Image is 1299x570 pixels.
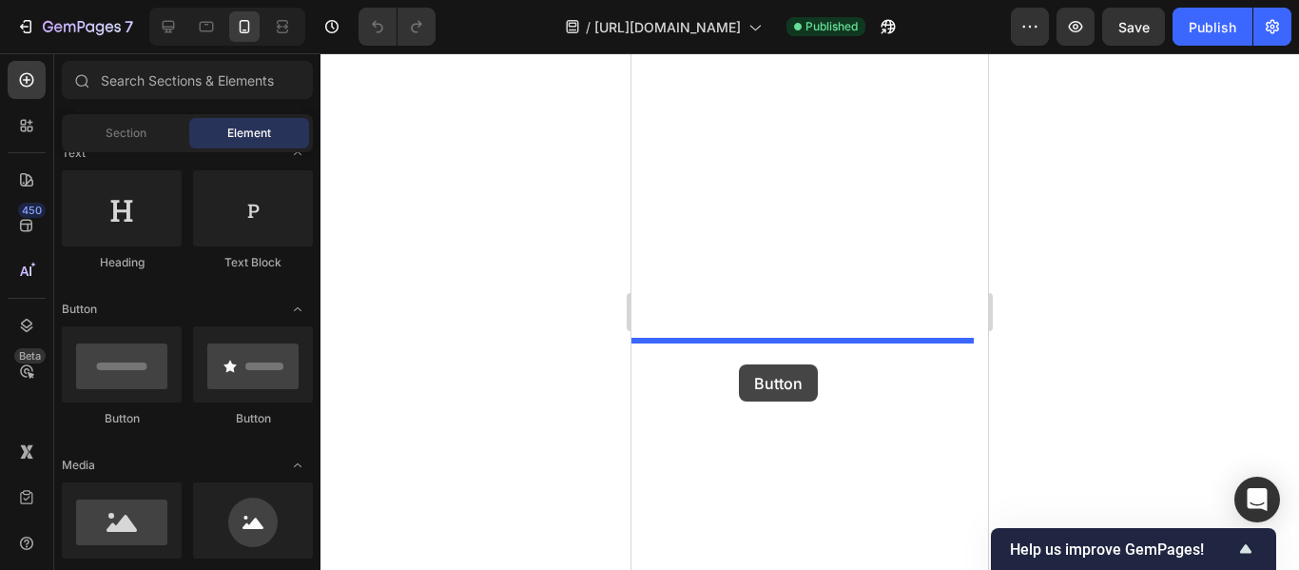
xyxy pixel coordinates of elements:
span: Button [62,301,97,318]
div: Open Intercom Messenger [1234,477,1280,522]
div: 450 [18,203,46,218]
div: Publish [1189,17,1236,37]
span: Element [227,125,271,142]
span: [URL][DOMAIN_NAME] [594,17,741,37]
iframe: Design area [631,53,988,570]
div: Beta [14,348,46,364]
span: Toggle open [282,450,313,481]
div: Heading [62,254,182,271]
div: Undo/Redo [359,8,436,46]
span: Help us improve GemPages! [1010,541,1234,559]
span: Toggle open [282,138,313,168]
div: Button [193,410,313,427]
span: / [586,17,591,37]
p: 7 [125,15,133,38]
div: Text Block [193,254,313,271]
button: Save [1102,8,1165,46]
button: 7 [8,8,142,46]
span: Published [805,18,858,35]
input: Search Sections & Elements [62,61,313,99]
button: Publish [1173,8,1252,46]
span: Media [62,457,95,474]
span: Section [106,125,146,142]
span: Toggle open [282,294,313,324]
button: Show survey - Help us improve GemPages! [1010,538,1257,560]
span: Save [1118,19,1150,35]
span: Text [62,145,86,162]
div: Button [62,410,182,427]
